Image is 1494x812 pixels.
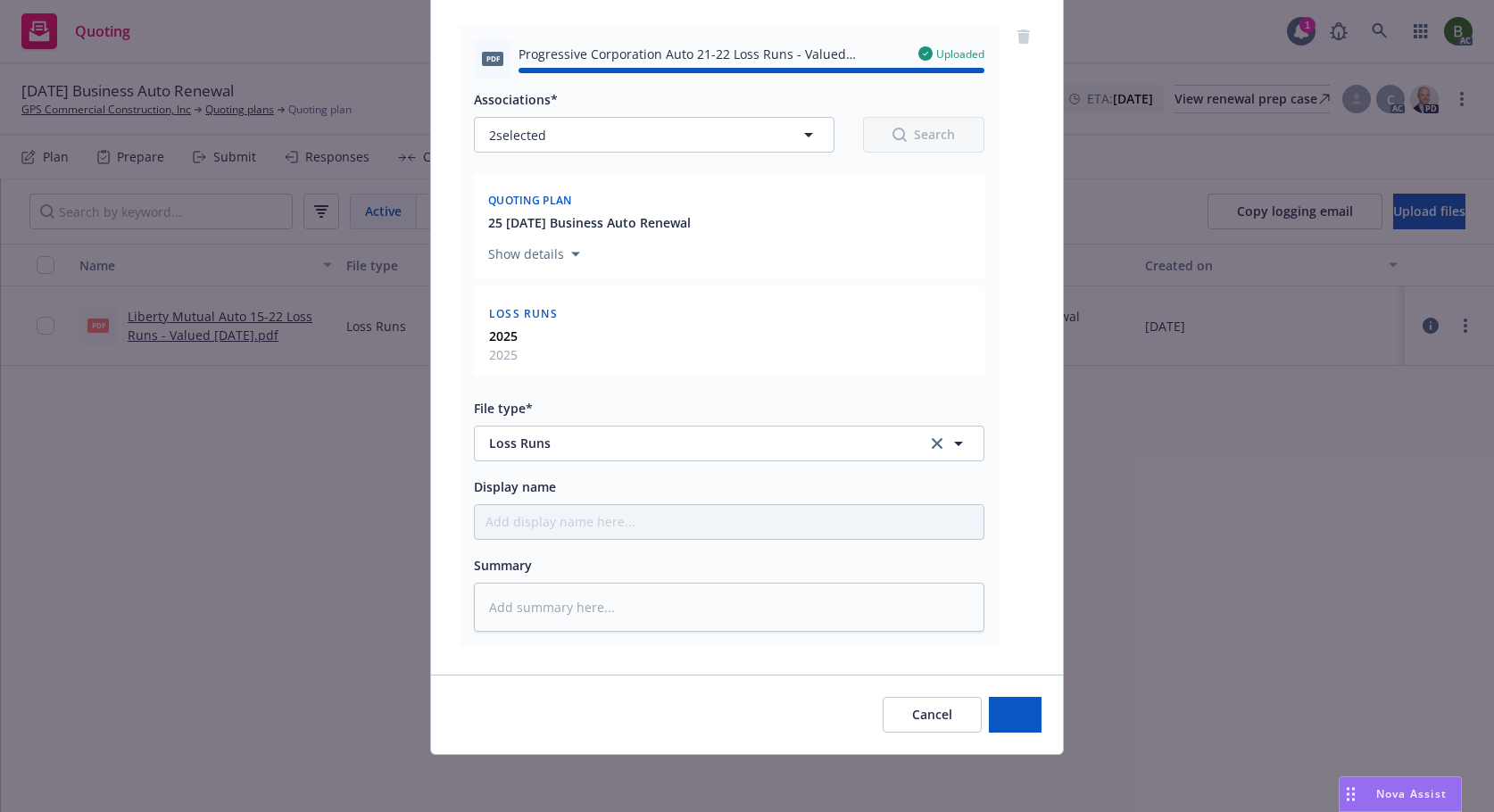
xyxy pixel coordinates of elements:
[474,557,532,574] span: Summary
[883,697,982,733] button: Cancel
[989,706,1042,723] span: Add files
[474,400,533,417] span: File type*
[489,345,518,364] span: 2025
[488,213,691,232] button: 25 [DATE] Business Auto Renewal
[481,244,587,265] button: Show details
[936,46,984,62] span: Uploaded
[474,478,556,495] span: Display name
[474,426,984,461] button: Loss Runsclear selection
[489,434,902,452] span: Loss Runs
[482,52,503,65] span: pdf
[926,433,948,454] a: clear selection
[488,193,572,208] span: Quoting plan
[474,117,834,153] button: 2selected
[489,306,558,321] span: Loss Runs
[474,91,558,108] span: Associations*
[912,706,952,723] span: Cancel
[1339,776,1462,812] button: Nova Assist
[1340,777,1362,811] div: Drag to move
[989,697,1042,733] button: Add files
[489,126,546,145] span: 2 selected
[489,327,518,344] strong: 2025
[475,505,984,539] input: Add display name here...
[1376,786,1447,801] span: Nova Assist
[519,45,904,63] span: Progressive Corporation Auto 21-22 Loss Runs - Valued [DATE].pdf
[1013,26,1034,47] a: remove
